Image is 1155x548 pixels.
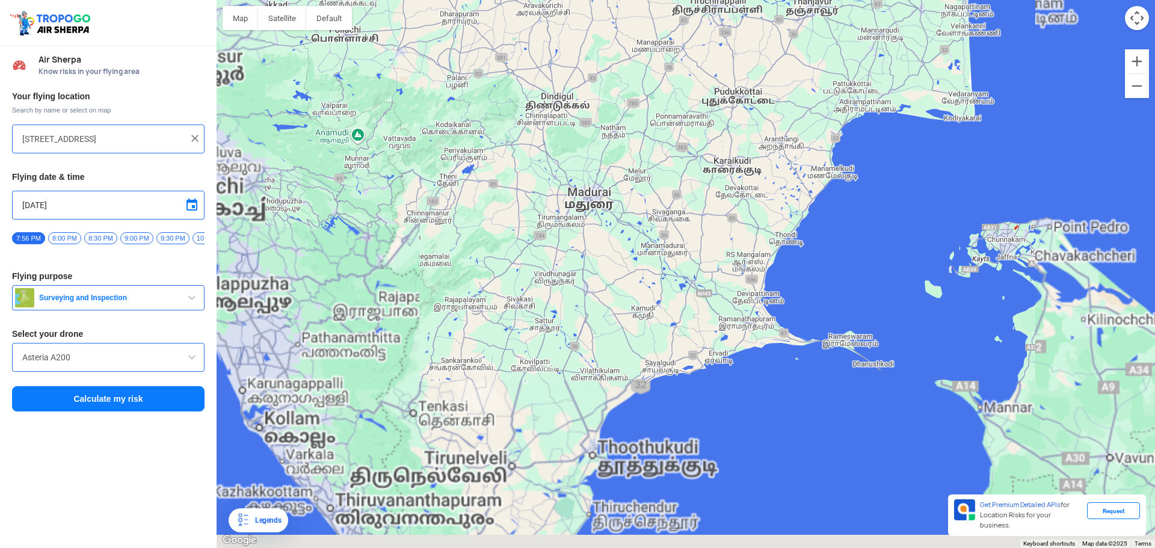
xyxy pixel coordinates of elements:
[975,499,1087,531] div: for Location Risks for your business.
[12,386,205,411] button: Calculate my risk
[189,132,201,144] img: ic_close.png
[1125,6,1149,30] button: Map camera controls
[12,105,205,115] span: Search by name or select on map
[12,58,26,72] img: Risk Scores
[220,532,259,548] img: Google
[120,232,153,244] span: 9:00 PM
[15,288,34,307] img: survey.png
[1082,540,1127,547] span: Map data ©2025
[223,6,258,30] button: Show street map
[192,232,229,244] span: 10:00 PM
[48,232,81,244] span: 8:00 PM
[22,132,185,146] input: Search your flying location
[12,173,205,181] h3: Flying date & time
[12,232,45,244] span: 7:56 PM
[38,67,205,76] span: Know risks in your flying area
[12,272,205,280] h3: Flying purpose
[258,6,306,30] button: Show satellite imagery
[980,500,1061,509] span: Get Premium Detailed APIs
[954,499,975,520] img: Premium APIs
[1125,49,1149,73] button: Zoom in
[12,92,205,100] h3: Your flying location
[1135,540,1151,547] a: Terms
[38,55,205,64] span: Air Sherpa
[12,330,205,338] h3: Select your drone
[1125,74,1149,98] button: Zoom out
[9,9,94,37] img: ic_tgdronemaps.svg
[156,232,189,244] span: 9:30 PM
[12,285,205,310] button: Surveying and Inspection
[1023,540,1075,548] button: Keyboard shortcuts
[220,532,259,548] a: Open this area in Google Maps (opens a new window)
[34,293,185,303] span: Surveying and Inspection
[250,513,281,528] div: Legends
[22,350,194,365] input: Search by name or Brand
[22,198,194,212] input: Select Date
[236,513,250,528] img: Legends
[1087,502,1140,519] div: Request
[84,232,117,244] span: 8:30 PM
